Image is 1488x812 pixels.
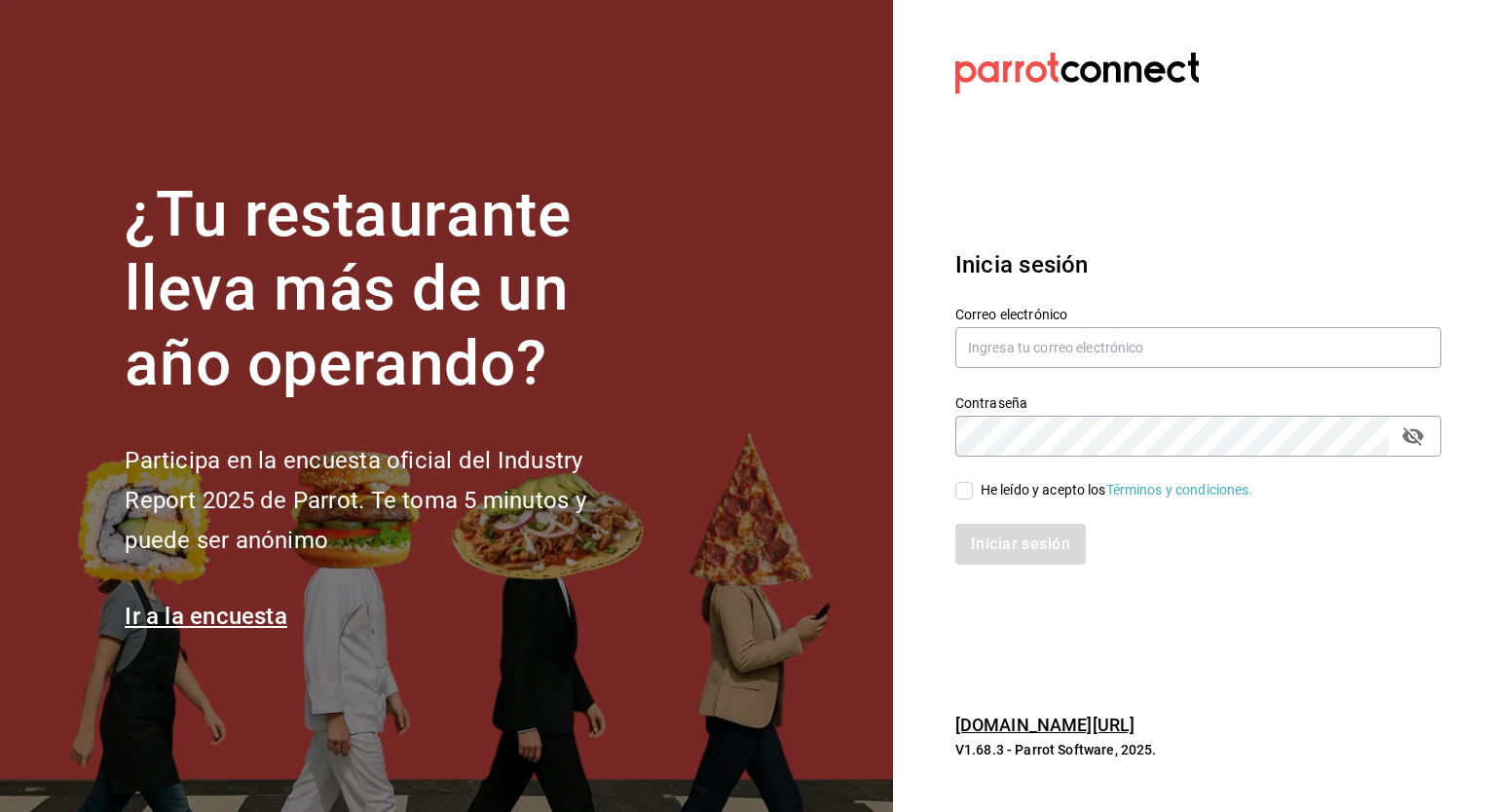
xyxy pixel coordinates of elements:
a: [DOMAIN_NAME][URL] [955,715,1135,735]
p: V1.68.3 - Parrot Software, 2025. [955,740,1441,759]
a: Ir a la encuesta [125,603,287,630]
div: He leído y acepto los [981,480,1253,500]
input: Ingresa tu correo electrónico [955,327,1441,368]
h2: Participa en la encuesta oficial del Industry Report 2025 de Parrot. Te toma 5 minutos y puede se... [125,441,651,560]
button: passwordField [1396,420,1430,453]
h1: ¿Tu restaurante lleva más de un año operando? [125,178,651,402]
label: Contraseña [955,395,1441,409]
a: Términos y condiciones. [1106,482,1253,498]
label: Correo electrónico [955,307,1441,320]
h3: Inicia sesión [955,247,1441,282]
